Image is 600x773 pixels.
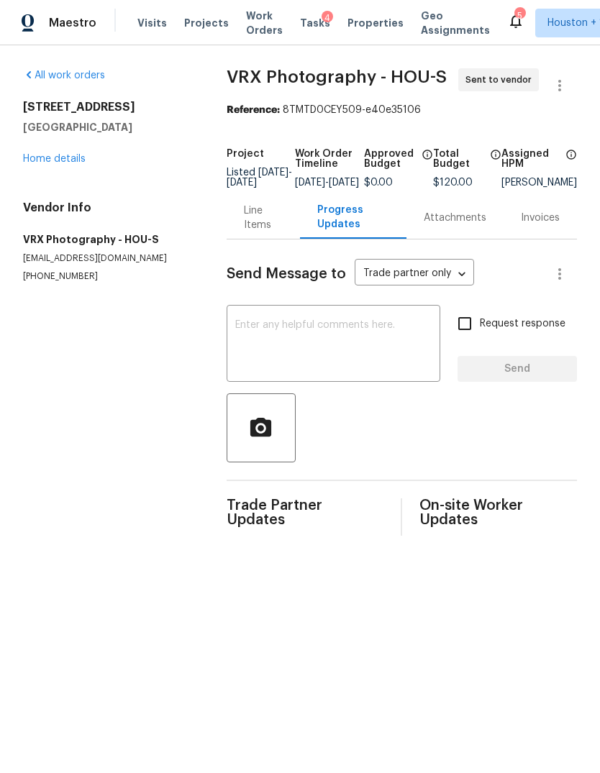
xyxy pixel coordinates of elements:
span: The total cost of line items that have been approved by both Opendoor and the Trade Partner. This... [422,149,433,178]
span: Listed [227,168,292,188]
div: Progress Updates [317,203,389,232]
span: $0.00 [364,178,393,188]
div: Attachments [424,211,486,225]
div: Trade partner only [355,262,474,286]
h5: Total Budget [433,149,486,169]
div: [PERSON_NAME] [501,178,577,188]
div: 5 [514,9,524,23]
h5: Assigned HPM [501,149,561,169]
p: [EMAIL_ADDRESS][DOMAIN_NAME] [23,252,192,265]
span: Projects [184,16,229,30]
span: [DATE] [295,178,325,188]
span: $120.00 [433,178,473,188]
span: The hpm assigned to this work order. [565,149,577,178]
span: Tasks [300,18,330,28]
div: Invoices [521,211,560,225]
h2: [STREET_ADDRESS] [23,100,192,114]
span: - [295,178,359,188]
a: All work orders [23,70,105,81]
h5: Work Order Timeline [295,149,364,169]
span: Send Message to [227,267,346,281]
span: Trade Partner Updates [227,498,384,527]
span: [DATE] [227,178,257,188]
p: [PHONE_NUMBER] [23,270,192,283]
span: Geo Assignments [421,9,490,37]
div: 4 [322,11,333,25]
div: Line Items [244,203,283,232]
h5: VRX Photography - HOU-S [23,232,192,247]
span: [DATE] [329,178,359,188]
span: [DATE] [258,168,288,178]
span: Sent to vendor [465,73,537,87]
span: Request response [480,316,565,331]
a: Home details [23,154,86,164]
span: Maestro [49,16,96,30]
h5: Project [227,149,264,159]
span: Properties [347,16,404,30]
span: - [227,168,292,188]
span: The total cost of line items that have been proposed by Opendoor. This sum includes line items th... [490,149,501,178]
span: On-site Worker Updates [419,498,577,527]
span: Work Orders [246,9,283,37]
b: Reference: [227,105,280,115]
span: VRX Photography - HOU-S [227,68,447,86]
div: 8TMTD0CEY509-e40e35106 [227,103,577,117]
h5: [GEOGRAPHIC_DATA] [23,120,192,134]
h4: Vendor Info [23,201,192,215]
h5: Approved Budget [364,149,417,169]
span: Visits [137,16,167,30]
